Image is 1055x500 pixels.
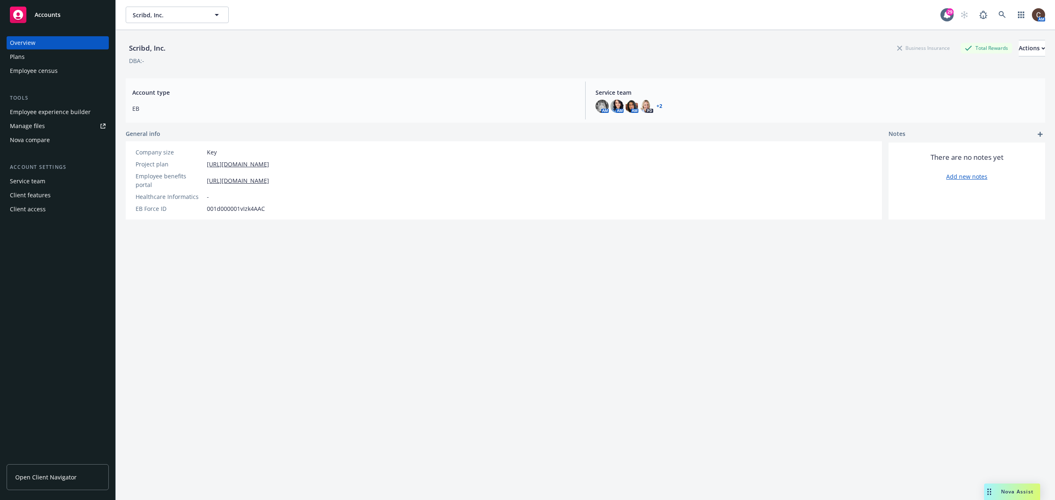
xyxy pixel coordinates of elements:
[984,484,994,500] div: Drag to move
[136,160,204,168] div: Project plan
[975,7,992,23] a: Report a Bug
[7,175,109,188] a: Service team
[984,484,1040,500] button: Nova Assist
[610,100,624,113] img: photo
[10,133,50,147] div: Nova compare
[207,176,269,185] a: [URL][DOMAIN_NAME]
[1013,7,1029,23] a: Switch app
[931,152,1003,162] span: There are no notes yet
[35,12,61,18] span: Accounts
[7,64,109,77] a: Employee census
[1032,8,1045,21] img: photo
[132,88,575,97] span: Account type
[893,43,954,53] div: Business Insurance
[7,50,109,63] a: Plans
[1035,129,1045,139] a: add
[126,129,160,138] span: General info
[889,129,905,139] span: Notes
[956,7,973,23] a: Start snowing
[10,105,91,119] div: Employee experience builder
[7,203,109,216] a: Client access
[595,88,1039,97] span: Service team
[7,3,109,26] a: Accounts
[10,203,46,216] div: Client access
[136,172,204,189] div: Employee benefits portal
[136,192,204,201] div: Healthcare Informatics
[1019,40,1045,56] button: Actions
[10,189,51,202] div: Client features
[7,94,109,102] div: Tools
[7,36,109,49] a: Overview
[136,204,204,213] div: EB Force ID
[132,104,575,113] span: EB
[133,11,204,19] span: Scribd, Inc.
[961,43,1012,53] div: Total Rewards
[7,105,109,119] a: Employee experience builder
[640,100,653,113] img: photo
[7,189,109,202] a: Client features
[136,148,204,157] div: Company size
[207,192,209,201] span: -
[126,7,229,23] button: Scribd, Inc.
[7,133,109,147] a: Nova compare
[15,473,77,481] span: Open Client Navigator
[946,172,987,181] a: Add new notes
[207,160,269,168] a: [URL][DOMAIN_NAME]
[994,7,1010,23] a: Search
[946,8,954,16] div: 29
[129,56,144,65] div: DBA: -
[10,50,25,63] div: Plans
[656,104,662,109] a: +2
[126,43,169,54] div: Scribd, Inc.
[10,36,35,49] div: Overview
[10,119,45,133] div: Manage files
[10,64,58,77] div: Employee census
[625,100,638,113] img: photo
[207,204,265,213] span: 001d000001vIzk4AAC
[1001,488,1034,495] span: Nova Assist
[207,148,217,157] span: Key
[10,175,45,188] div: Service team
[7,163,109,171] div: Account settings
[7,119,109,133] a: Manage files
[595,100,609,113] img: photo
